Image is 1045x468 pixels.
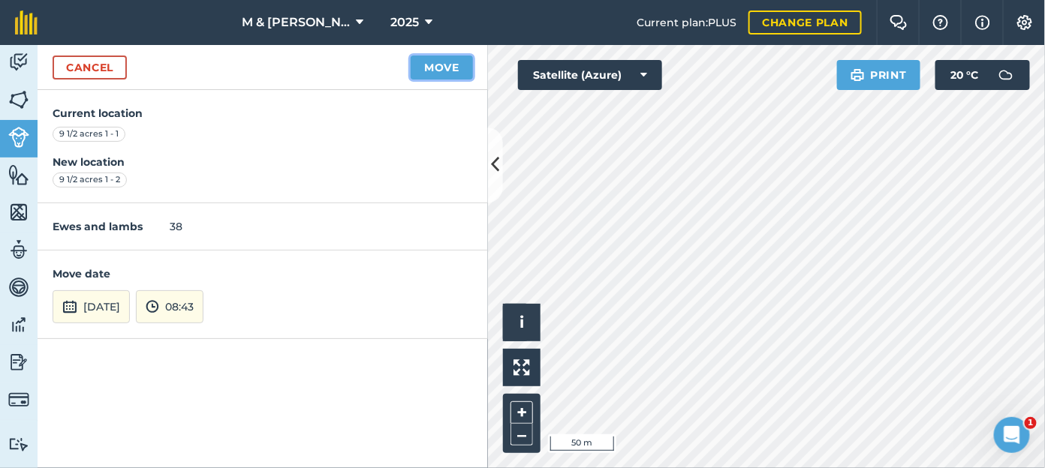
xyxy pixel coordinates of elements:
img: A cog icon [1016,15,1034,30]
img: svg+xml;base64,PHN2ZyB4bWxucz0iaHR0cDovL3d3dy53My5vcmcvMjAwMC9zdmciIHdpZHRoPSI1NiIgaGVpZ2h0PSI2MC... [8,88,29,111]
button: [DATE] [53,290,130,323]
img: fieldmargin Logo [15,10,38,34]
a: Cancel [53,55,127,79]
div: 38 [38,203,488,250]
h4: New location [53,154,473,170]
div: 9 1/2 acres 1 - 2 [53,172,127,187]
img: svg+xml;base64,PHN2ZyB4bWxucz0iaHR0cDovL3d3dy53My5vcmcvMjAwMC9zdmciIHdpZHRoPSI1NiIgaGVpZ2h0PSI2MC... [8,163,29,186]
img: Two speech bubbles overlapping with the left bubble in the forefront [890,15,908,30]
iframe: Intercom live chat [994,417,1030,453]
button: i [503,304,541,341]
button: + [510,401,533,424]
button: – [510,424,533,445]
button: 20 °C [935,60,1030,90]
img: svg+xml;base64,PD94bWwgdmVyc2lvbj0iMS4wIiBlbmNvZGluZz0idXRmLTgiPz4KPCEtLSBHZW5lcmF0b3I6IEFkb2JlIE... [8,437,29,451]
img: svg+xml;base64,PD94bWwgdmVyc2lvbj0iMS4wIiBlbmNvZGluZz0idXRmLTgiPz4KPCEtLSBHZW5lcmF0b3I6IEFkb2JlIE... [8,389,29,410]
img: Four arrows, one pointing top left, one top right, one bottom right and the last bottom left [513,359,530,376]
img: svg+xml;base64,PD94bWwgdmVyc2lvbj0iMS4wIiBlbmNvZGluZz0idXRmLTgiPz4KPCEtLSBHZW5lcmF0b3I6IEFkb2JlIE... [8,313,29,336]
button: Print [837,60,921,90]
strong: Ewes and lambs [53,220,143,233]
span: i [519,313,524,331]
span: M & [PERSON_NAME] [242,13,350,31]
a: Change plan [748,10,862,34]
img: svg+xml;base64,PD94bWwgdmVyc2lvbj0iMS4wIiBlbmNvZGluZz0idXRmLTgiPz4KPCEtLSBHZW5lcmF0b3I6IEFkb2JlIE... [8,276,29,298]
button: Move [411,55,473,79]
div: 9 1/2 acres 1 - 1 [53,127,125,142]
img: svg+xml;base64,PD94bWwgdmVyc2lvbj0iMS4wIiBlbmNvZGluZz0idXRmLTgiPz4KPCEtLSBHZW5lcmF0b3I6IEFkb2JlIE... [8,351,29,373]
span: 2025 [390,13,419,31]
img: svg+xml;base64,PD94bWwgdmVyc2lvbj0iMS4wIiBlbmNvZGluZz0idXRmLTgiPz4KPCEtLSBHZW5lcmF0b3I6IEFkb2JlIE... [991,60,1021,90]
img: svg+xml;base64,PD94bWwgdmVyc2lvbj0iMS4wIiBlbmNvZGluZz0idXRmLTgiPz4KPCEtLSBHZW5lcmF0b3I6IEFkb2JlIE... [146,298,159,316]
img: svg+xml;base64,PHN2ZyB4bWxucz0iaHR0cDovL3d3dy53My5vcmcvMjAwMC9zdmciIHdpZHRoPSIxNyIgaGVpZ2h0PSIxNy... [975,13,990,31]
img: svg+xml;base64,PD94bWwgdmVyc2lvbj0iMS4wIiBlbmNvZGluZz0idXRmLTgiPz4KPCEtLSBHZW5lcmF0b3I6IEFkb2JlIE... [8,127,29,148]
button: 08:43 [136,290,203,323]
button: Satellite (Azure) [518,60,662,90]
h4: Current location [53,105,473,121]
span: Current plan : PLUS [637,14,736,31]
span: 20 ° C [950,60,979,90]
img: A question mark icon [932,15,950,30]
img: svg+xml;base64,PD94bWwgdmVyc2lvbj0iMS4wIiBlbmNvZGluZz0idXRmLTgiPz4KPCEtLSBHZW5lcmF0b3I6IEFkb2JlIE... [62,298,77,316]
h4: Move date [53,265,473,282]
img: svg+xml;base64,PHN2ZyB4bWxucz0iaHR0cDovL3d3dy53My5vcmcvMjAwMC9zdmciIHdpZHRoPSIxOSIgaGVpZ2h0PSIyNC... [851,66,865,84]
img: svg+xml;base64,PHN2ZyB4bWxucz0iaHR0cDovL3d3dy53My5vcmcvMjAwMC9zdmciIHdpZHRoPSI1NiIgaGVpZ2h0PSI2MC... [8,201,29,223]
span: 1 [1025,417,1037,429]
img: svg+xml;base64,PD94bWwgdmVyc2lvbj0iMS4wIiBlbmNvZGluZz0idXRmLTgiPz4KPCEtLSBHZW5lcmF0b3I6IEFkb2JlIE... [8,238,29,261]
img: svg+xml;base64,PD94bWwgdmVyc2lvbj0iMS4wIiBlbmNvZGluZz0idXRmLTgiPz4KPCEtLSBHZW5lcmF0b3I6IEFkb2JlIE... [8,51,29,73]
